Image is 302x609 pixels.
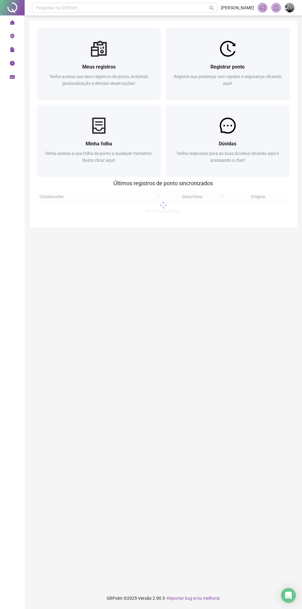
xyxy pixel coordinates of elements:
a: Registrar pontoRegistre sua presença com rapidez e segurança clicando aqui! [166,28,290,100]
span: Minha folha [86,141,112,147]
footer: QRPoint © 2025 - 2.90.5 - [25,587,302,609]
span: search [209,6,214,10]
span: Registrar ponto [211,64,245,70]
span: environment [10,31,15,43]
span: Últimos registros de ponto sincronizados [114,180,213,186]
div: Open Intercom Messenger [281,588,296,603]
span: home [10,17,15,30]
span: notification [260,5,265,10]
span: Reportar bug e/ou melhoria [167,596,220,601]
span: Dúvidas [219,141,237,147]
a: Meus registrosTenha acesso aos seus registros de ponto, incluindo geolocalização e demais observa... [37,28,161,100]
span: Meus registros [82,64,116,70]
a: Minha folhaTenha acesso a sua folha de ponto a qualquer momento. Basta clicar aqui! [37,105,161,177]
span: Versão [138,596,152,601]
span: [PERSON_NAME] [221,4,254,11]
span: Tenha acesso a sua folha de ponto a qualquer momento. Basta clicar aqui! [45,151,153,163]
span: file [10,44,15,57]
img: 65004 [285,3,294,12]
span: Tenha acesso aos seus registros de ponto, incluindo geolocalização e demais observações! [50,74,149,86]
span: Tenha respostas para as suas dúvidas clicando aqui e acessando o chat! [177,151,279,163]
span: bell [273,5,279,10]
span: schedule [10,72,15,84]
span: Registre sua presença com rapidez e segurança clicando aqui! [174,74,282,86]
span: clock-circle [10,58,15,70]
a: DúvidasTenha respostas para as suas dúvidas clicando aqui e acessando o chat! [166,105,290,177]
